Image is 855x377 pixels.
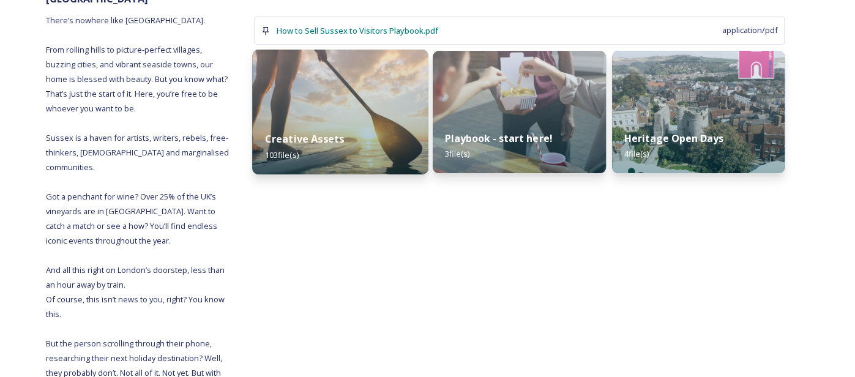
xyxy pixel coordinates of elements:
[252,50,428,174] img: 785d0e5c-2764-4d9f-bb6e-325280a6f71b.jpg
[722,24,778,36] span: application/pdf
[624,148,649,159] span: 4 file(s)
[612,51,785,173] img: 773fa7fa-76b9-41c4-9da7-f515a93fc74b.jpg
[433,51,605,173] img: bf37adbc-91bc-45ce-ba94-f3448b34f595.jpg
[624,132,723,145] strong: Heritage Open Days
[445,148,469,159] span: 3 file(s)
[265,132,345,146] strong: Creative Assets
[277,23,438,38] a: How to Sell Sussex to Visitors Playbook.pdf
[265,149,299,160] span: 103 file(s)
[445,132,552,145] strong: Playbook - start here!
[277,25,438,36] span: How to Sell Sussex to Visitors Playbook.pdf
